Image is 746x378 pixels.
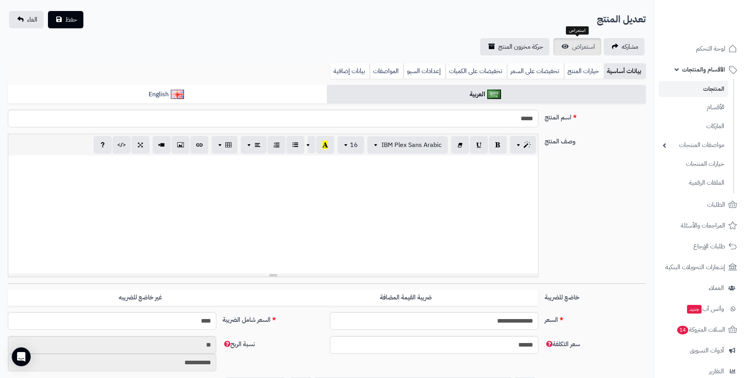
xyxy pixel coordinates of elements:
button: IBM Plex Sans Arabic [367,136,448,154]
a: الغاء [9,11,44,28]
a: السلات المتروكة14 [659,320,741,339]
a: استعراض [553,38,601,55]
a: إشعارات التحويلات البنكية [659,258,741,277]
a: أدوات التسويق [659,341,741,360]
span: أدوات التسويق [690,345,724,356]
span: 14 [677,325,689,334]
a: بيانات إضافية [330,63,370,79]
label: اسم المنتج [542,110,649,122]
span: IBM Plex Sans Arabic [381,140,442,150]
a: الماركات [659,118,728,135]
span: حركة مخزون المنتج [498,42,543,51]
a: بيانات أساسية [604,63,646,79]
h2: تعديل المنتج [597,11,646,28]
a: الملفات الرقمية [659,174,728,191]
a: إعدادات السيو [403,63,446,79]
label: ضريبة القيمة المضافة [273,290,538,306]
span: السلات المتروكة [676,324,725,335]
a: مواصفات المنتجات [659,137,728,154]
span: الأقسام والمنتجات [682,64,725,75]
label: غير خاضع للضريبه [8,290,273,306]
img: العربية [487,90,501,99]
span: الطلبات [707,199,725,210]
a: مشاركه [604,38,645,55]
a: الأقسام [659,99,728,116]
div: استعراض [566,26,589,35]
a: حركة مخزون المنتج [480,38,549,55]
span: حفظ [65,15,77,24]
label: السعر شامل الضريبة [219,312,327,325]
a: الطلبات [659,195,741,214]
span: مشاركه [622,42,638,51]
label: خاضع للضريبة [542,290,649,302]
span: طلبات الإرجاع [693,241,725,252]
img: English [171,90,184,99]
span: جديد [687,305,702,314]
a: خيارات المنتج [564,63,604,79]
span: سعر التكلفة [545,339,580,349]
span: وآتس آب [686,303,724,314]
img: logo-2.png [693,6,739,22]
a: تخفيضات على السعر [507,63,564,79]
span: التقارير [709,366,724,377]
a: المراجعات والأسئلة [659,216,741,235]
a: خيارات المنتجات [659,156,728,172]
a: طلبات الإرجاع [659,237,741,256]
label: السعر [542,312,649,325]
span: المراجعات والأسئلة [681,220,725,231]
a: وآتس آبجديد [659,299,741,318]
span: إشعارات التحويلات البنكية [665,262,725,273]
a: لوحة التحكم [659,39,741,58]
span: نسبة الربح [223,339,255,349]
a: المواصفات [370,63,403,79]
div: Open Intercom Messenger [12,347,31,366]
a: المنتجات [659,81,728,97]
a: تخفيضات على الكميات [446,63,507,79]
button: 16 [337,136,364,154]
span: الغاء [27,15,37,24]
a: العملاء [659,279,741,297]
span: العملاء [709,283,724,294]
a: العربية [327,85,646,104]
span: استعراض [572,42,595,51]
a: English [8,85,327,104]
label: وصف المنتج [542,134,649,146]
span: لوحة التحكم [696,43,725,54]
span: 16 [350,140,358,150]
button: حفظ [48,11,83,28]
